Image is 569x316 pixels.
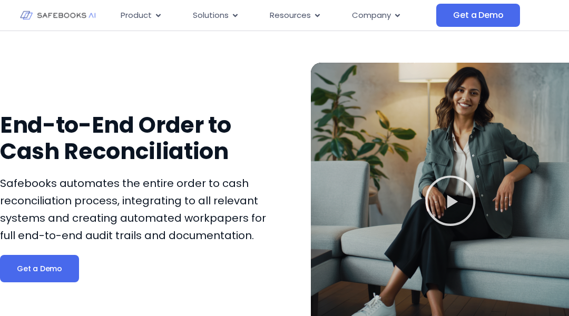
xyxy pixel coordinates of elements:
[193,9,229,22] span: Solutions
[112,5,436,26] nav: Menu
[121,9,152,22] span: Product
[112,5,436,26] div: Menu Toggle
[453,10,503,21] span: Get a Demo
[436,4,520,27] a: Get a Demo
[270,9,311,22] span: Resources
[352,9,391,22] span: Company
[17,263,62,274] span: Get a Demo
[424,174,477,230] div: Play Video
